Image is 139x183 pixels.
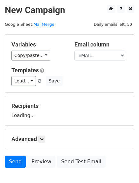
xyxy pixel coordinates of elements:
[74,41,128,48] h5: Email column
[92,21,134,28] span: Daily emails left: 50
[11,67,39,74] a: Templates
[5,156,26,168] a: Send
[46,76,62,86] button: Save
[27,156,55,168] a: Preview
[11,51,50,60] a: Copy/paste...
[33,22,54,27] a: MailMerge
[57,156,105,168] a: Send Test Email
[11,102,128,119] div: Loading...
[11,76,36,86] a: Load...
[5,22,54,27] small: Google Sheet:
[11,136,128,143] h5: Advanced
[11,41,65,48] h5: Variables
[92,22,134,27] a: Daily emails left: 50
[5,5,134,16] h2: New Campaign
[11,102,128,109] h5: Recipients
